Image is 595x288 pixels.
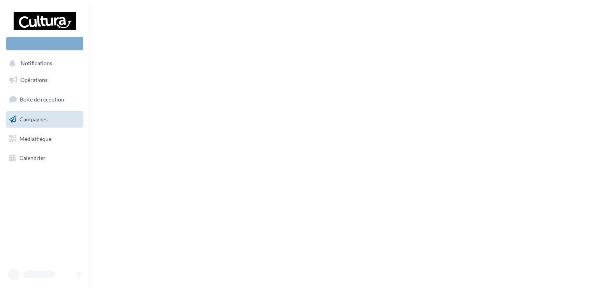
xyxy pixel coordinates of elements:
[19,135,51,142] span: Médiathèque
[21,60,52,67] span: Notifications
[5,150,85,166] a: Calendrier
[20,96,64,103] span: Boîte de réception
[20,76,48,83] span: Opérations
[6,37,83,50] div: Nouvelle campagne
[5,131,85,147] a: Médiathèque
[19,155,46,161] span: Calendrier
[19,116,48,123] span: Campagnes
[5,91,85,108] a: Boîte de réception
[5,111,85,128] a: Campagnes
[5,72,85,88] a: Opérations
